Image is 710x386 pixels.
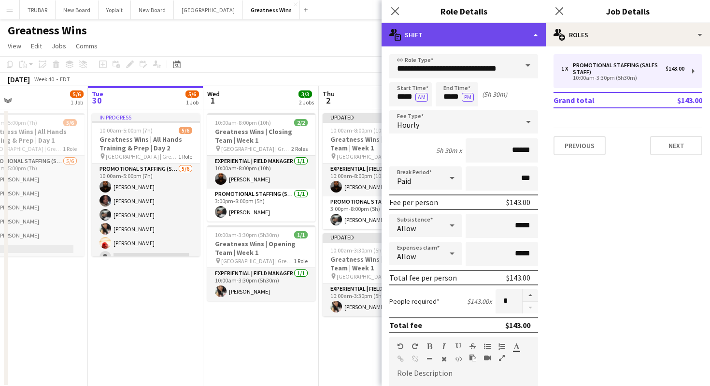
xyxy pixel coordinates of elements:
[215,231,279,238] span: 10:00am-3:30pm (5h30m)
[71,99,83,106] div: 1 Job
[92,113,200,256] app-job-card: In progress10:00am-5:00pm (7h)5/6Greatness Wins | All Hands Training & Prep | Day 2 [GEOGRAPHIC_D...
[99,0,131,19] button: Yoplait
[415,93,428,102] button: AM
[207,89,220,98] span: Wed
[498,354,505,362] button: Fullscreen
[298,90,312,98] span: 3/3
[56,0,99,19] button: New Board
[323,113,431,229] app-job-card: Updated10:00am-8:00pm (10h)2/2Greatness Wins | Closing Team | Week 1 [GEOGRAPHIC_DATA] | Greatnes...
[207,189,315,222] app-card-role: Promotional Staffing (Sales Staff)1/13:00pm-8:00pm (5h)[PERSON_NAME]
[131,0,174,19] button: New Board
[382,5,546,17] h3: Role Details
[397,252,416,261] span: Allow
[397,223,416,233] span: Allow
[31,42,42,50] span: Edit
[426,355,433,363] button: Horizontal Line
[505,320,530,330] div: $143.00
[106,153,178,160] span: [GEOGRAPHIC_DATA] | Greatness Wins Store
[48,40,70,52] a: Jobs
[484,342,491,350] button: Unordered List
[482,90,507,99] div: (5h 30m)
[207,156,315,189] app-card-role: Experiential | Field Manager1/110:00am-8:00pm (10h)[PERSON_NAME]
[323,163,431,196] app-card-role: Experiential | Field Manager1/110:00am-8:00pm (10h)[PERSON_NAME]
[389,297,440,306] label: People required
[546,5,710,17] h3: Job Details
[323,113,431,121] div: Updated
[90,95,103,106] span: 30
[291,145,308,152] span: 2 Roles
[72,40,101,52] a: Comms
[92,113,200,121] div: In progress
[207,225,315,301] app-job-card: 10:00am-3:30pm (5h30m)1/1Greatness Wins | Opening Team | Week 1 [GEOGRAPHIC_DATA] | Greatness Win...
[20,0,56,19] button: TRUBAR
[337,153,407,160] span: [GEOGRAPHIC_DATA] | Greatness Wins Store
[323,255,431,272] h3: Greatness Wins | Opening Team | Week 1
[178,153,192,160] span: 1 Role
[294,231,308,238] span: 1/1
[573,62,666,75] div: Promotional Staffing (Sales Staff)
[206,95,220,106] span: 1
[60,75,70,83] div: EDT
[484,354,491,362] button: Insert video
[4,40,25,52] a: View
[215,119,271,126] span: 10:00am-8:00pm (10h)
[645,92,702,108] td: $143.00
[554,92,645,108] td: Grand total
[92,163,200,267] app-card-role: Promotional Staffing (Sales Staff)5/610:00am-5:00pm (7h)[PERSON_NAME][PERSON_NAME][PERSON_NAME][P...
[92,135,200,152] h3: Greatness Wins | All Hands Training & Prep | Day 2
[99,127,153,134] span: 10:00am-5:00pm (7h)
[207,268,315,301] app-card-role: Experiential | Field Manager1/110:00am-3:30pm (5h30m)[PERSON_NAME]
[207,113,315,222] app-job-card: 10:00am-8:00pm (10h)2/2Greatness Wins | Closing Team | Week 1 [GEOGRAPHIC_DATA] | Greatness Wins ...
[323,135,431,152] h3: Greatness Wins | Closing Team | Week 1
[436,146,462,155] div: 5h 30m x
[330,127,386,134] span: 10:00am-8:00pm (10h)
[498,342,505,350] button: Ordered List
[650,136,702,155] button: Next
[397,176,411,186] span: Paid
[440,355,447,363] button: Clear Formatting
[455,342,462,350] button: Underline
[546,23,710,46] div: Roles
[455,355,462,363] button: HTML Code
[323,196,431,229] app-card-role: Promotional Staffing (Sales Staff)1/13:00pm-8:00pm (5h)[PERSON_NAME]
[63,145,77,152] span: 1 Role
[221,257,294,265] span: [GEOGRAPHIC_DATA] | Greatness Wins Store
[397,120,419,130] span: Hourly
[27,40,46,52] a: Edit
[462,93,474,102] button: PM
[382,23,546,46] div: Shift
[506,273,530,282] div: $143.00
[323,233,431,316] app-job-card: Updated10:00am-3:30pm (5h30m)1/1Greatness Wins | Opening Team | Week 1 [GEOGRAPHIC_DATA] | Greatn...
[323,89,335,98] span: Thu
[299,99,314,106] div: 2 Jobs
[469,342,476,350] button: Strikethrough
[440,342,447,350] button: Italic
[8,74,30,84] div: [DATE]
[426,342,433,350] button: Bold
[554,136,606,155] button: Previous
[506,197,530,207] div: $143.00
[185,90,199,98] span: 5/6
[221,145,291,152] span: [GEOGRAPHIC_DATA] | Greatness Wins Store
[397,342,404,350] button: Undo
[412,342,418,350] button: Redo
[337,273,409,280] span: [GEOGRAPHIC_DATA] | Greatness Wins Store
[52,42,66,50] span: Jobs
[469,354,476,362] button: Paste as plain text
[207,239,315,257] h3: Greatness Wins | Opening Team | Week 1
[389,273,457,282] div: Total fee per person
[323,233,431,241] div: Updated
[389,320,422,330] div: Total fee
[32,75,56,83] span: Week 40
[8,23,87,38] h1: Greatness Wins
[330,247,395,254] span: 10:00am-3:30pm (5h30m)
[207,127,315,145] h3: Greatness Wins | Closing Team | Week 1
[294,119,308,126] span: 2/2
[561,75,684,80] div: 10:00am-3:30pm (5h30m)
[389,197,438,207] div: Fee per person
[321,95,335,106] span: 2
[467,297,492,306] div: $143.00 x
